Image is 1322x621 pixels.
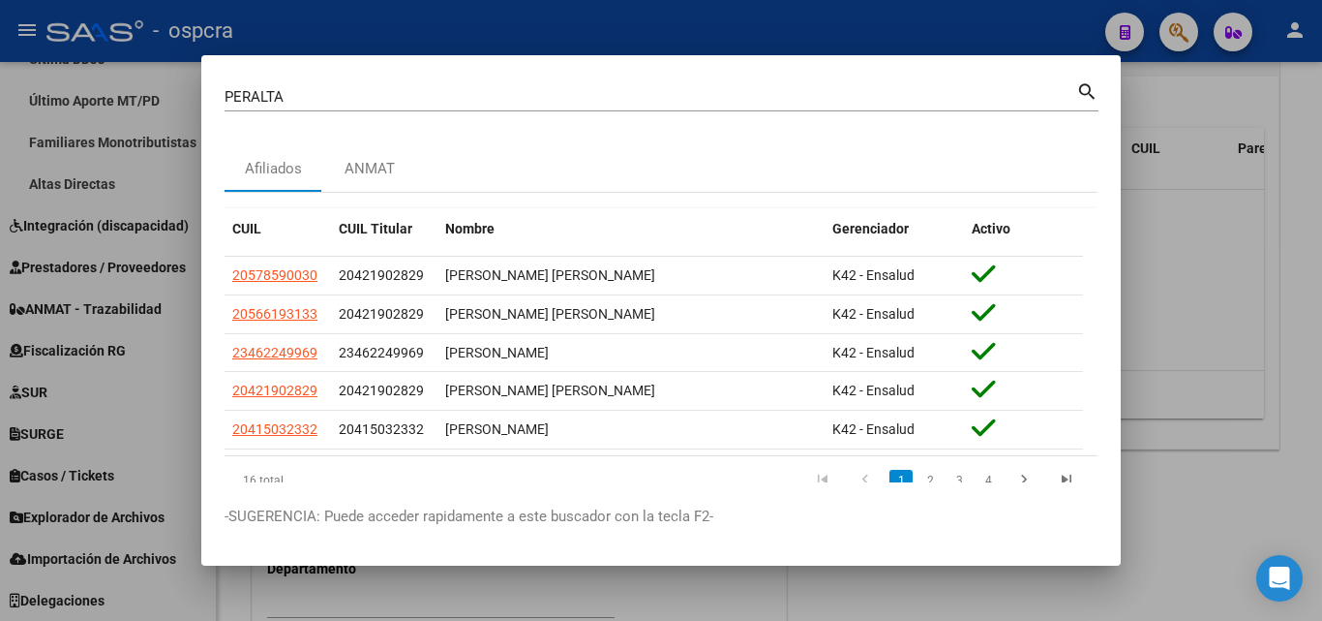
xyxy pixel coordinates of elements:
a: go to previous page [847,470,884,491]
span: 20566193133 [232,306,317,322]
a: 3 [947,470,971,491]
span: K42 - Ensalud [832,267,915,283]
li: page 1 [886,464,916,497]
div: Afiliados [245,158,302,180]
span: Nombre [445,221,495,236]
div: [PERSON_NAME] [445,419,817,441]
span: K42 - Ensalud [832,345,915,360]
datatable-header-cell: CUIL [225,208,331,250]
span: 20421902829 [232,383,317,398]
a: go to last page [1048,470,1085,491]
span: Activo [972,221,1010,236]
div: [PERSON_NAME] [PERSON_NAME] [445,380,817,402]
li: page 4 [974,464,1003,497]
a: go to first page [804,470,841,491]
span: 20421902829 [339,383,424,398]
div: [PERSON_NAME] [PERSON_NAME] [445,264,817,287]
span: 20578590030 [232,267,317,283]
datatable-header-cell: CUIL Titular [331,208,437,250]
p: -SUGERENCIA: Puede acceder rapidamente a este buscador con la tecla F2- [225,506,1097,528]
li: page 2 [916,464,945,497]
a: go to next page [1006,470,1042,491]
a: 2 [918,470,942,491]
span: CUIL Titular [339,221,412,236]
mat-icon: search [1076,78,1098,102]
datatable-header-cell: Gerenciador [825,208,964,250]
span: 20415032332 [232,421,317,437]
div: 16 total [225,456,396,505]
li: page 3 [945,464,974,497]
span: K42 - Ensalud [832,421,915,437]
div: [PERSON_NAME] [PERSON_NAME] [445,303,817,326]
div: Open Intercom Messenger [1256,555,1303,602]
datatable-header-cell: Nombre [437,208,825,250]
span: Gerenciador [832,221,909,236]
span: K42 - Ensalud [832,383,915,398]
datatable-header-cell: Activo [964,208,1084,250]
span: 20421902829 [339,306,424,322]
div: ANMAT [345,158,395,180]
span: K42 - Ensalud [832,306,915,322]
a: 4 [976,470,1000,491]
span: 23462249969 [339,345,424,360]
span: 20415032332 [339,421,424,437]
div: [PERSON_NAME] [445,342,817,364]
span: 20421902829 [339,267,424,283]
span: CUIL [232,221,261,236]
a: 1 [889,470,913,491]
span: 23462249969 [232,345,317,360]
